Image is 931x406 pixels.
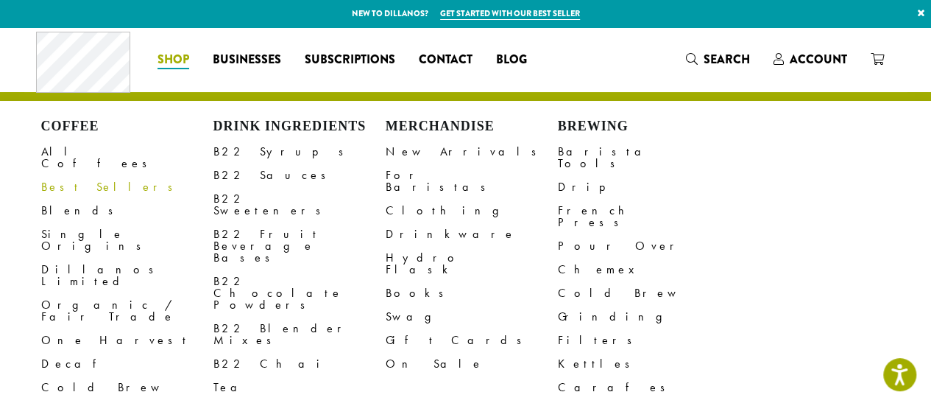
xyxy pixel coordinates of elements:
a: Cold Brew [558,281,730,305]
a: Clothing [386,199,558,223]
h4: Drink Ingredients [213,119,386,135]
a: One Harvest [41,329,213,352]
a: Books [386,281,558,305]
a: B22 Sauces [213,164,386,187]
a: Cold Brew [41,376,213,399]
span: Account [790,51,847,68]
a: Organic / Fair Trade [41,293,213,329]
a: Carafes [558,376,730,399]
a: Drip [558,175,730,199]
a: Barista Tools [558,140,730,175]
span: Businesses [213,51,281,69]
a: Grinding [558,305,730,329]
h4: Coffee [41,119,213,135]
a: B22 Chocolate Powders [213,270,386,317]
span: Blog [496,51,527,69]
a: Search [674,47,762,71]
a: B22 Fruit Beverage Bases [213,223,386,270]
a: Dillanos Limited [41,258,213,293]
a: B22 Blender Mixes [213,317,386,352]
a: Hydro Flask [386,246,558,281]
a: Decaf [41,352,213,376]
a: Get started with our best seller [440,7,580,20]
span: Search [704,51,750,68]
span: Subscriptions [305,51,395,69]
a: On Sale [386,352,558,376]
h4: Brewing [558,119,730,135]
a: For Baristas [386,164,558,199]
a: B22 Syrups [213,140,386,164]
a: New Arrivals [386,140,558,164]
span: Contact [419,51,472,69]
a: Drinkware [386,223,558,246]
a: Gift Cards [386,329,558,352]
a: Swag [386,305,558,329]
a: Single Origins [41,223,213,258]
a: Filters [558,329,730,352]
a: B22 Chai [213,352,386,376]
a: Shop [146,48,201,71]
a: French Press [558,199,730,234]
a: Chemex [558,258,730,281]
a: Blends [41,199,213,223]
a: Best Sellers [41,175,213,199]
span: Shop [157,51,189,69]
a: Tea [213,376,386,399]
h4: Merchandise [386,119,558,135]
a: B22 Sweeteners [213,187,386,223]
a: Pour Over [558,234,730,258]
a: Kettles [558,352,730,376]
a: All Coffees [41,140,213,175]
